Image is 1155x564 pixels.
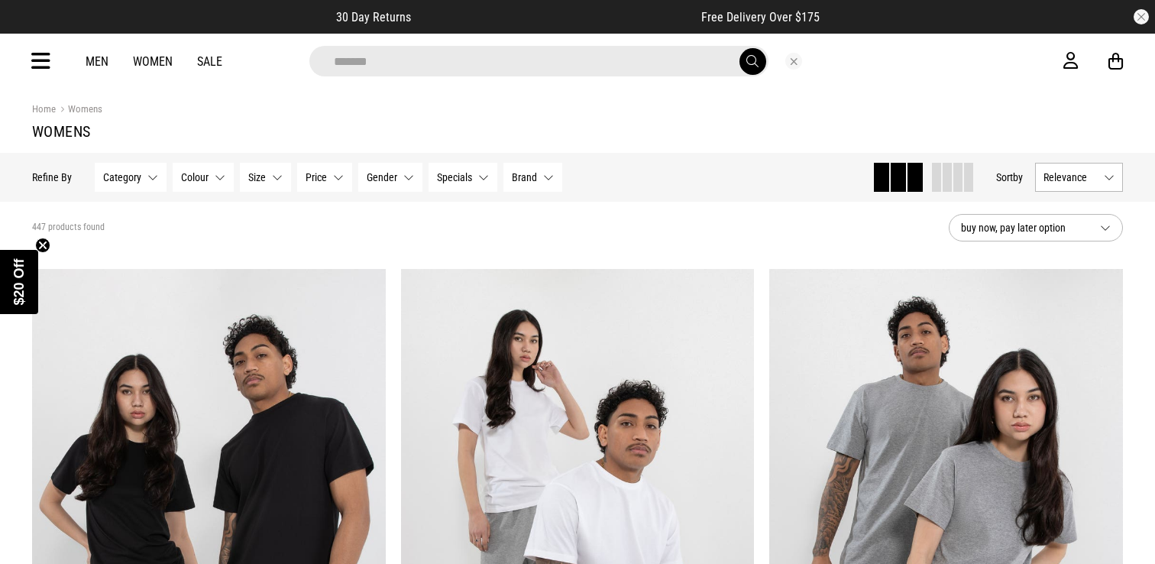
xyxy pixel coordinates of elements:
[503,163,562,192] button: Brand
[442,9,671,24] iframe: Customer reviews powered by Trustpilot
[248,171,266,183] span: Size
[32,171,72,183] p: Refine By
[949,214,1123,241] button: buy now, pay later option
[32,222,105,234] span: 447 products found
[961,219,1088,237] span: buy now, pay later option
[785,53,802,70] button: Close search
[32,122,1123,141] h1: Womens
[701,10,820,24] span: Free Delivery Over $175
[35,238,50,253] button: Close teaser
[86,54,108,69] a: Men
[32,103,56,115] a: Home
[367,171,397,183] span: Gender
[240,163,291,192] button: Size
[1035,163,1123,192] button: Relevance
[1043,171,1098,183] span: Relevance
[11,258,27,305] span: $20 Off
[512,171,537,183] span: Brand
[1013,171,1023,183] span: by
[197,54,222,69] a: Sale
[103,171,141,183] span: Category
[133,54,173,69] a: Women
[12,6,58,52] button: Open LiveChat chat widget
[181,171,209,183] span: Colour
[56,103,102,118] a: Womens
[996,168,1023,186] button: Sortby
[336,10,411,24] span: 30 Day Returns
[437,171,472,183] span: Specials
[306,171,327,183] span: Price
[297,163,352,192] button: Price
[429,163,497,192] button: Specials
[358,163,422,192] button: Gender
[95,163,167,192] button: Category
[173,163,234,192] button: Colour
